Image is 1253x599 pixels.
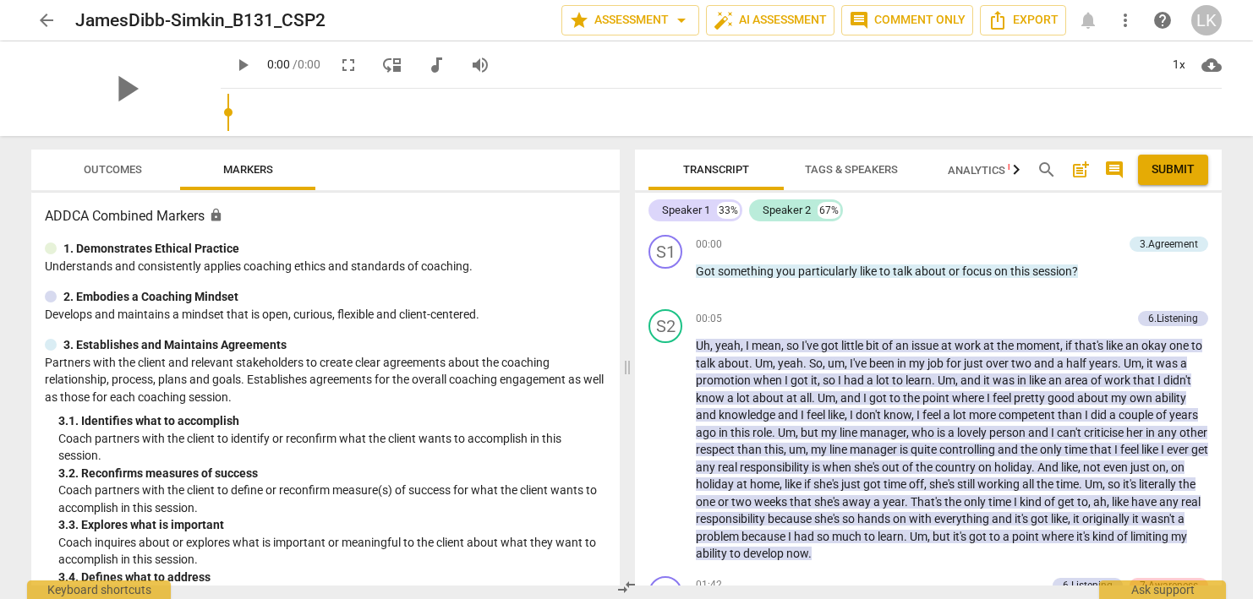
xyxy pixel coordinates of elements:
[778,426,796,439] span: Um
[889,391,903,405] span: to
[946,357,964,370] span: for
[916,408,922,422] span: I
[45,354,606,406] p: Partners with the client and relevant stakeholders to create clear agreements about the coaching ...
[773,357,778,370] span: ,
[993,391,1014,405] span: feel
[1064,443,1090,456] span: time
[860,264,879,278] span: like
[1028,426,1051,439] span: and
[1010,264,1032,278] span: this
[1152,10,1173,30] span: help
[671,10,692,30] span: arrow_drop_down
[1020,443,1040,456] span: the
[1014,391,1048,405] span: pretty
[986,357,1011,370] span: over
[696,443,737,456] span: respect
[727,391,736,405] span: a
[932,373,938,387] span: .
[1033,156,1060,183] button: Search
[696,237,722,252] span: 00:00
[983,373,993,387] span: it
[209,208,223,222] span: Assessment is enabled for this document. The competency model is locked and follows the assessmen...
[1072,264,1078,278] span: ?
[561,5,699,35] button: Assessment
[964,357,986,370] span: just
[1029,373,1048,387] span: like
[806,443,811,456] span: ,
[736,391,752,405] span: lot
[1040,443,1064,456] span: only
[1152,460,1166,474] span: on
[1091,373,1104,387] span: of
[1032,264,1072,278] span: session
[780,477,785,491] span: ,
[922,408,944,422] span: feel
[718,357,749,370] span: about
[937,426,948,439] span: is
[944,408,953,422] span: a
[104,67,148,111] span: play_arrow
[1118,357,1124,370] span: .
[719,426,730,439] span: in
[987,391,993,405] span: I
[696,391,727,405] span: know
[752,391,786,405] span: about
[879,264,893,278] span: to
[1130,460,1152,474] span: just
[1146,426,1157,439] span: in
[776,264,798,278] span: you
[844,373,867,387] span: had
[1048,373,1064,387] span: an
[1085,408,1091,422] span: I
[850,443,900,456] span: manager
[1152,161,1195,178] span: Submit
[63,288,238,306] p: 2. Embodies a Coaching Mindset
[812,391,818,405] span: .
[1078,460,1083,474] span: ,
[75,10,326,31] h2: JamesDibb-Simkin_B131_CSP2
[800,391,812,405] span: all
[989,426,1028,439] span: person
[718,264,776,278] span: something
[978,460,994,474] span: on
[1138,155,1208,185] button: Please Do Not Submit until your Assessment is Complete
[1141,443,1161,456] span: like
[45,258,606,275] p: Understands and consistently applies coaching ethics and standards of coaching.
[863,477,884,491] span: got
[569,10,589,30] span: star
[1163,52,1195,79] div: 1x
[1169,408,1198,422] span: years
[421,50,451,80] button: Switch to audio player
[796,426,801,439] span: ,
[911,443,939,456] span: quite
[841,477,863,491] span: just
[949,264,962,278] span: or
[753,373,785,387] span: when
[1141,339,1169,352] span: okay
[1065,339,1075,352] span: if
[1169,339,1191,352] span: one
[696,373,753,387] span: promotion
[866,339,882,352] span: bit
[1083,460,1103,474] span: not
[1140,237,1198,252] div: 3.Agreement
[616,577,637,597] span: compare_arrows
[1126,426,1146,439] span: her
[426,55,446,75] span: audiotrack
[828,408,845,422] span: like
[696,408,719,422] span: and
[882,460,902,474] span: out
[1146,357,1156,370] span: it
[1089,357,1118,370] span: years
[884,477,909,491] span: time
[823,460,854,474] span: when
[1091,408,1109,422] span: did
[811,443,829,456] span: my
[841,5,973,35] button: Comment only
[941,339,955,352] span: at
[1155,391,1186,405] span: ability
[1064,373,1091,387] span: area
[845,357,850,370] span: ,
[1180,357,1187,370] span: a
[715,339,741,352] span: yeah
